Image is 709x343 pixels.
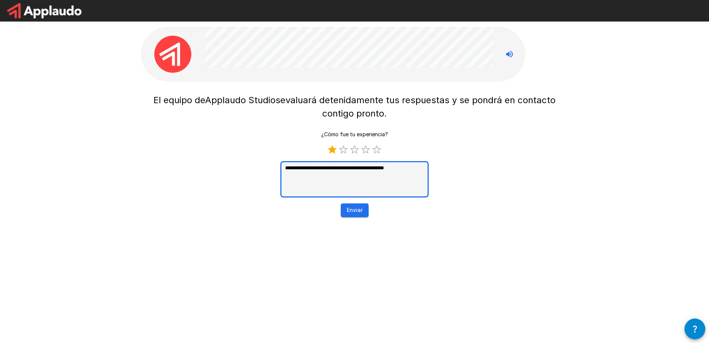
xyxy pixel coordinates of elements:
span: Applaudo Studios [205,95,280,105]
img: applaudo_avatar.png [154,36,191,73]
button: Stop reading questions aloud [502,47,517,62]
span: evaluará detenidamente tus respuestas y se pondrá en contacto contigo pronto. [280,95,558,119]
button: Enviar [341,203,369,217]
span: El equipo de [154,95,205,105]
p: ¿Cómo fue tu experiencia? [321,131,388,138]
